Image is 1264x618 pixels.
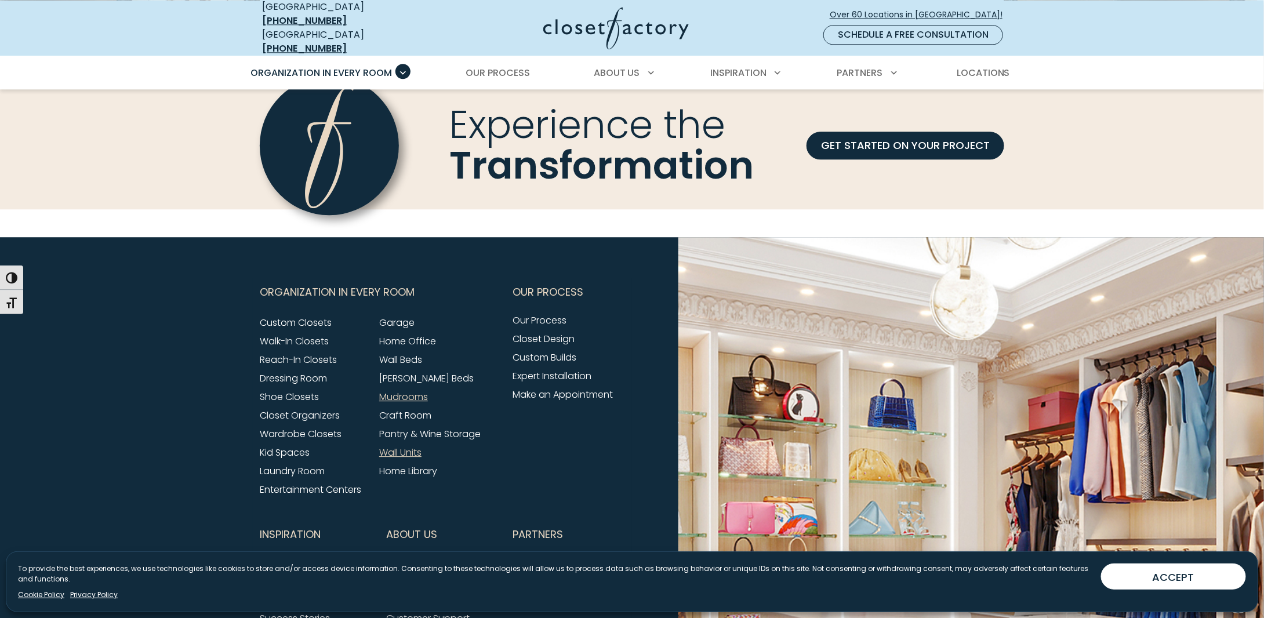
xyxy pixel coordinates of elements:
a: Closet Organizers [260,409,340,422]
a: Our Process [513,314,566,327]
a: Kid Spaces [260,446,310,459]
a: [PHONE_NUMBER] [262,14,347,27]
a: Closet Design [513,332,575,346]
a: Wall Units [379,446,422,459]
a: [PHONE_NUMBER] [262,42,347,55]
span: Our Process [466,66,530,79]
a: Privacy Policy [70,590,118,600]
a: [PERSON_NAME] Beds [379,372,474,385]
a: Make an Appointment [513,388,613,401]
a: Wall Beds [379,353,422,366]
a: Home Library [379,464,437,478]
a: Schedule a Free Consultation [823,25,1003,45]
span: Our Process [513,278,583,307]
button: Footer Subnav Button - Organization in Every Room [260,278,499,307]
p: To provide the best experiences, we use technologies like cookies to store and/or access device i... [18,564,1092,584]
a: Expert Installation [513,369,591,383]
span: About Us [386,520,437,549]
a: Mudrooms [379,390,428,403]
button: Footer Subnav Button - Partners [513,520,625,549]
button: Footer Subnav Button - Inspiration [260,520,372,549]
a: Dressing Room [260,372,327,385]
a: Entertainment Centers [260,483,361,496]
a: Pantry & Wine Storage [379,427,481,441]
a: Shoe Closets [260,390,319,403]
span: Transformation [449,139,754,192]
span: Organization in Every Room [260,278,415,307]
span: About Us [594,66,640,79]
a: Over 60 Locations in [GEOGRAPHIC_DATA]! [829,5,1012,25]
span: Inspiration [710,66,767,79]
span: Locations [957,66,1010,79]
button: Footer Subnav Button - Our Process [513,278,625,307]
a: Custom Closets [260,316,332,329]
div: [GEOGRAPHIC_DATA] [262,28,430,56]
span: Partners [513,520,563,549]
span: Experience the [449,97,725,151]
span: Organization in Every Room [250,66,392,79]
a: Craft Room [379,409,431,422]
nav: Primary Menu [242,57,1022,89]
button: ACCEPT [1101,564,1246,590]
a: Walk-In Closets [260,335,329,348]
a: Laundry Room [260,464,325,478]
a: Reach-In Closets [260,353,337,366]
img: Closet Factory Logo [543,7,689,49]
a: Cookie Policy [18,590,64,600]
span: Inspiration [260,520,321,549]
span: Partners [837,66,883,79]
a: Home Office [379,335,436,348]
span: Over 60 Locations in [GEOGRAPHIC_DATA]! [830,9,1012,21]
a: Garage [379,316,415,329]
button: Footer Subnav Button - About Us [386,520,499,549]
a: Wardrobe Closets [260,427,342,441]
a: GET STARTED ON YOUR PROJECT [807,132,1004,159]
a: Custom Builds [513,351,576,364]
